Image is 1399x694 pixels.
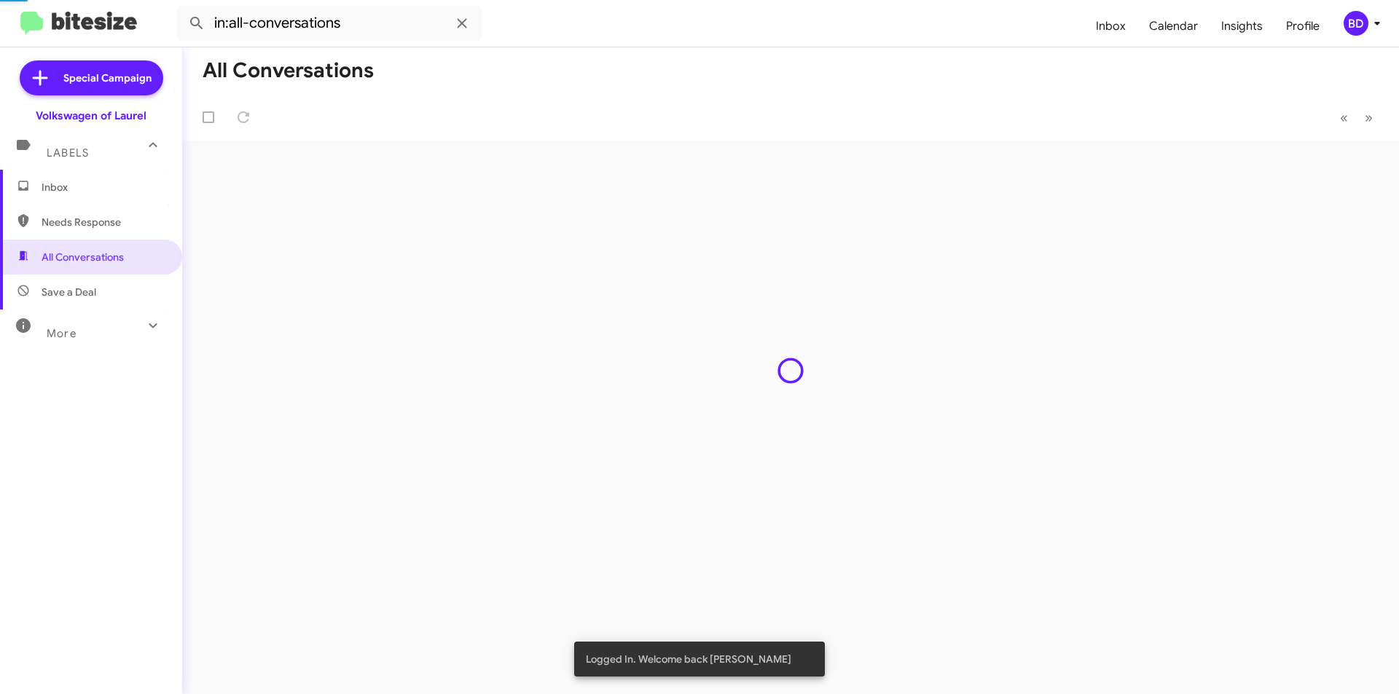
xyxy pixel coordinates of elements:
h1: All Conversations [203,59,374,82]
span: Logged In. Welcome back [PERSON_NAME] [586,652,791,666]
a: Special Campaign [20,60,163,95]
a: Calendar [1137,5,1210,47]
a: Profile [1274,5,1331,47]
span: Needs Response [42,215,165,229]
span: Special Campaign [63,71,152,85]
span: Labels [47,146,89,159]
a: Inbox [1084,5,1137,47]
span: Inbox [42,180,165,194]
div: BD [1344,11,1368,36]
span: Save a Deal [42,285,96,299]
button: Next [1356,103,1382,133]
button: BD [1331,11,1383,36]
span: More [47,327,77,340]
input: Search [176,6,482,41]
span: All Conversations [42,250,124,264]
div: Volkswagen of Laurel [36,109,146,123]
a: Insights [1210,5,1274,47]
nav: Page navigation example [1332,103,1382,133]
span: « [1340,109,1348,127]
span: » [1365,109,1373,127]
button: Previous [1331,103,1357,133]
